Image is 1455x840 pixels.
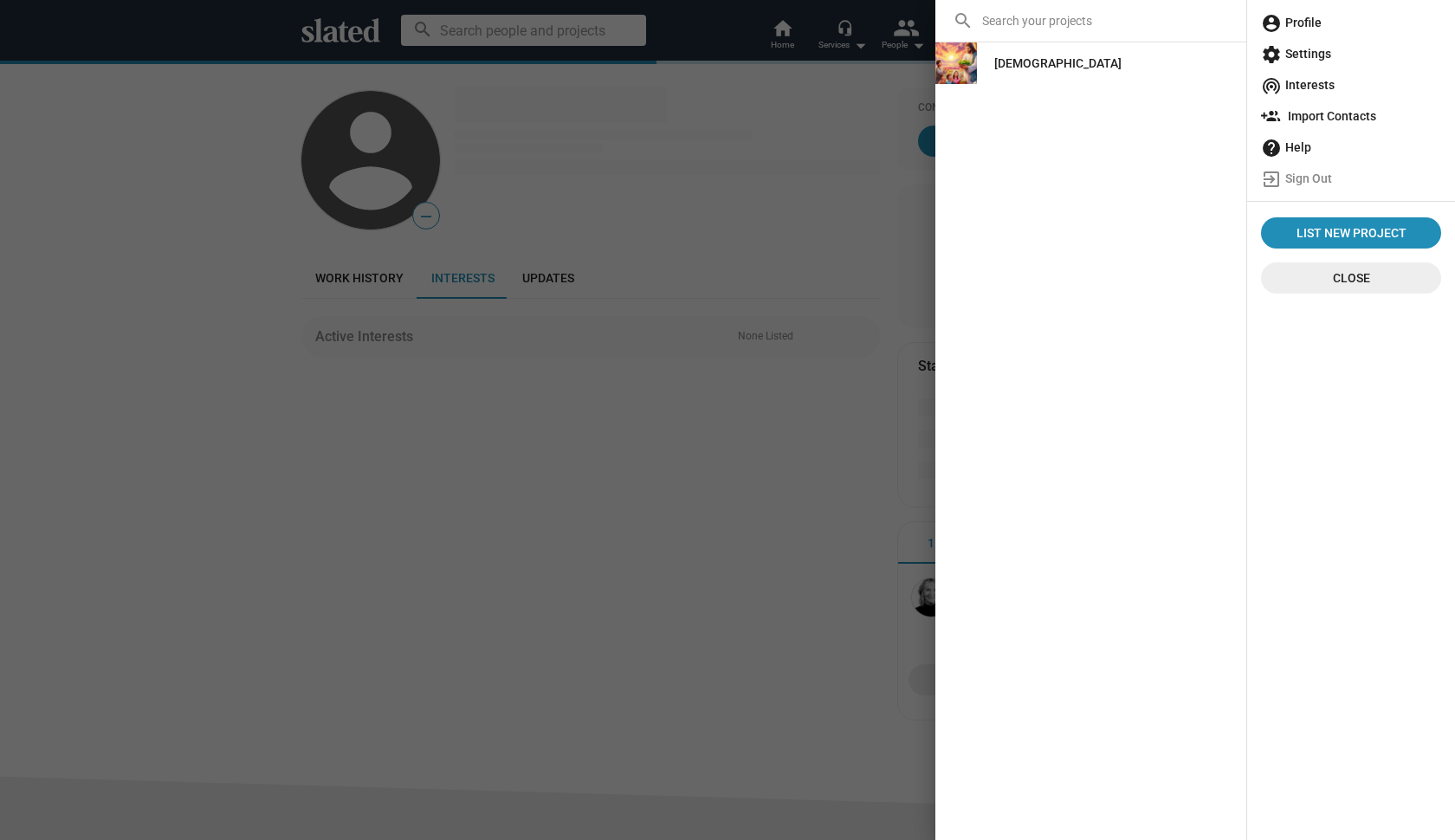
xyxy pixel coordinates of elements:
[1261,217,1441,249] a: List New Project
[1254,7,1448,38] a: Profile
[1254,38,1448,69] a: Settings
[1261,100,1441,132] span: Import Contacts
[1261,13,1282,34] mat-icon: account_circle
[1254,69,1448,100] a: Interests
[1261,69,1441,100] span: Interests
[1261,44,1282,65] mat-icon: settings
[953,10,973,31] mat-icon: search
[994,48,1122,79] div: [DEMOGRAPHIC_DATA]
[1261,132,1441,163] span: Help
[1254,163,1448,194] a: Sign Out
[1261,163,1441,194] span: Sign Out
[1261,38,1441,69] span: Settings
[1261,169,1282,190] mat-icon: exit_to_app
[1261,262,1441,294] button: Close
[1275,262,1427,294] span: Close
[935,42,977,84] img: BIBLE
[1268,217,1434,249] span: List New Project
[1261,7,1441,38] span: Profile
[1254,100,1448,132] a: Import Contacts
[980,48,1135,79] a: [DEMOGRAPHIC_DATA]
[1261,138,1282,158] mat-icon: help
[1254,132,1448,163] a: Help
[1261,75,1282,96] mat-icon: wifi_tethering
